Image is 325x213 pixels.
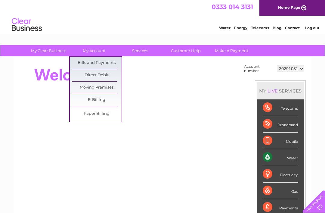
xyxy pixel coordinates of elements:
a: 0333 014 3131 [212,3,253,11]
div: Mobile [263,133,298,149]
a: Bills and Payments [72,57,122,69]
div: Broadband [263,116,298,133]
a: Contact [285,26,300,30]
div: LIVE [266,88,279,94]
div: Telecoms [263,99,298,116]
a: Make A Payment [207,45,256,56]
a: Blog [273,26,281,30]
a: Telecoms [251,26,269,30]
div: Clear Business is a trading name of Verastar Limited (registered in [GEOGRAPHIC_DATA] No. 3667643... [21,3,305,29]
a: Log out [305,26,319,30]
a: Services [115,45,165,56]
a: Water [219,26,231,30]
a: My Clear Business [24,45,73,56]
a: Energy [234,26,247,30]
div: Water [263,149,298,166]
a: Moving Premises [72,82,122,94]
td: Account number [243,63,275,74]
img: logo.png [11,16,42,34]
div: MY SERVICES [257,82,304,99]
div: Gas [263,183,298,199]
a: Paper Billing [72,108,122,120]
a: E-Billing [72,94,122,106]
a: Direct Debit [72,69,122,81]
a: My Account [70,45,119,56]
a: Customer Help [161,45,211,56]
div: Electricity [263,166,298,183]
